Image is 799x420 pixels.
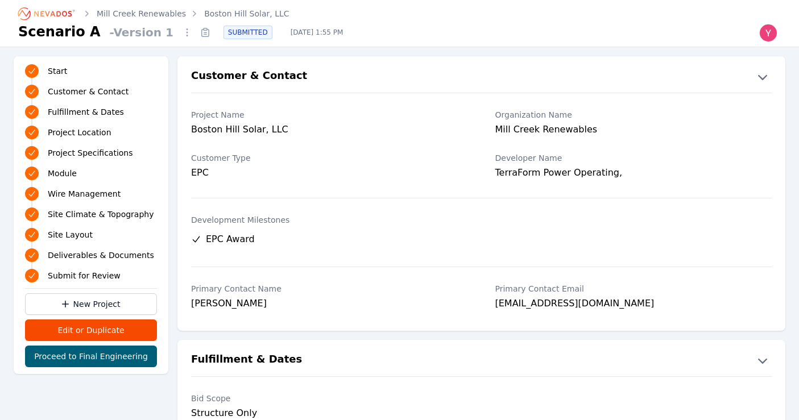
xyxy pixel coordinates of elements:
span: Project Location [48,127,111,138]
a: Boston Hill Solar, LLC [204,8,289,19]
span: Site Layout [48,229,93,240]
a: Mill Creek Renewables [97,8,186,19]
a: New Project [25,293,157,315]
label: Bid Scope [191,393,468,404]
div: [EMAIL_ADDRESS][DOMAIN_NAME] [495,297,772,313]
img: Yoni Bennett [759,24,777,42]
span: Wire Management [48,188,121,199]
nav: Breadcrumb [18,5,289,23]
nav: Progress [25,63,157,284]
div: TerraForm Power Operating, [495,166,772,182]
span: Deliverables & Documents [48,249,154,261]
label: Development Milestones [191,214,772,226]
h1: Scenario A [18,23,101,41]
button: Edit or Duplicate [25,319,157,341]
button: Proceed to Final Engineering [25,346,157,367]
label: Project Name [191,109,468,120]
span: Module [48,168,77,179]
div: Mill Creek Renewables [495,123,772,139]
button: Fulfillment & Dates [177,351,785,369]
span: EPC Award [206,232,255,246]
span: Site Climate & Topography [48,209,154,220]
label: Customer Type [191,152,468,164]
span: - Version 1 [105,24,178,40]
button: Customer & Contact [177,68,785,86]
div: EPC [191,166,468,180]
label: Developer Name [495,152,772,164]
span: Submit for Review [48,270,121,281]
span: [DATE] 1:55 PM [281,28,353,37]
span: Project Specifications [48,147,133,159]
div: SUBMITTED [223,26,272,39]
div: Structure Only [191,406,468,420]
span: Fulfillment & Dates [48,106,124,118]
h2: Fulfillment & Dates [191,351,302,369]
h2: Customer & Contact [191,68,307,86]
label: Primary Contact Name [191,283,468,294]
span: Customer & Contact [48,86,129,97]
label: Organization Name [495,109,772,120]
div: Boston Hill Solar, LLC [191,123,468,139]
div: [PERSON_NAME] [191,297,468,313]
label: Primary Contact Email [495,283,772,294]
span: Start [48,65,67,77]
